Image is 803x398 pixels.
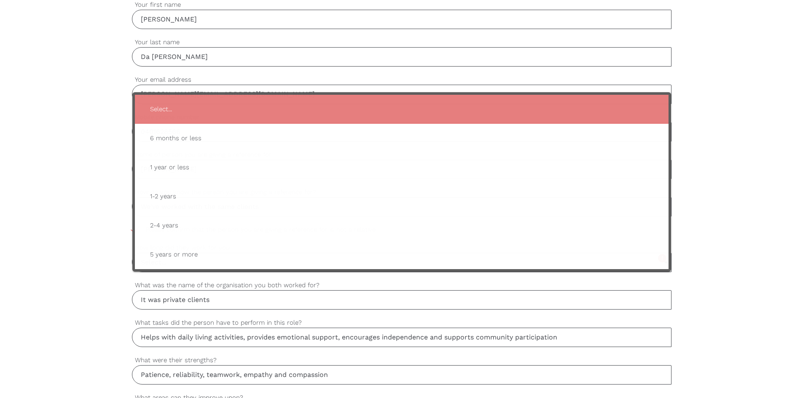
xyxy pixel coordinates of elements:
[143,157,660,178] span: 1 year or less
[132,75,671,85] label: Your email address
[143,186,660,207] span: 1-2 years
[143,99,660,120] span: Select...
[132,225,392,235] span: Please confirm that the person you are giving a reference for is not a relative
[132,318,671,328] label: What tasks did the person have to perform in this role?
[132,243,671,253] label: How long did they work for you
[132,150,671,160] label: Name of person you are giving a reference for
[143,128,660,149] span: 6 months or less
[132,112,671,122] label: Mobile phone number
[143,244,660,265] span: 5 years or more
[132,280,671,290] label: What was the name of the organisation you both worked for?
[132,355,671,365] label: What were their strengths?
[132,187,671,197] label: How do you know the person you are giving a reference for?
[143,215,660,236] span: 2-4 years
[132,37,671,47] label: Your last name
